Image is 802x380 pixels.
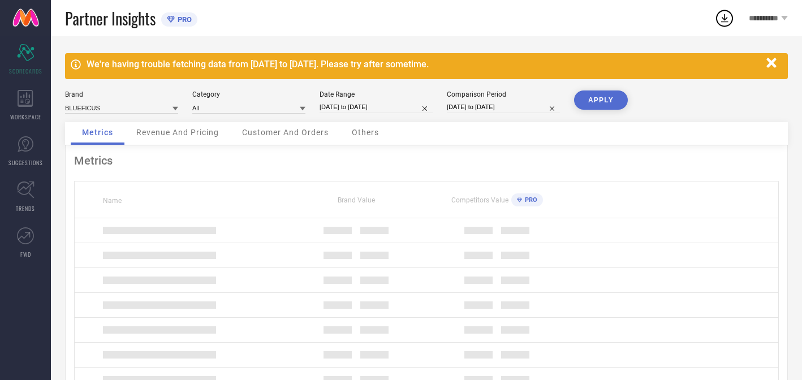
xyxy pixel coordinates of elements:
input: Select comparison period [447,101,560,113]
input: Select date range [320,101,433,113]
div: Metrics [74,154,779,167]
span: Revenue And Pricing [136,128,219,137]
div: Comparison Period [447,90,560,98]
span: SUGGESTIONS [8,158,43,167]
span: Name [103,197,122,205]
div: Brand [65,90,178,98]
span: Brand Value [338,196,375,204]
span: TRENDS [16,204,35,213]
span: Others [352,128,379,137]
span: Partner Insights [65,7,156,30]
span: PRO [175,15,192,24]
span: PRO [522,196,537,204]
div: Open download list [714,8,735,28]
button: APPLY [574,90,628,110]
span: FWD [20,250,31,258]
span: SCORECARDS [9,67,42,75]
div: Date Range [320,90,433,98]
div: We're having trouble fetching data from [DATE] to [DATE]. Please try after sometime. [87,59,761,70]
span: Metrics [82,128,113,137]
span: Competitors Value [451,196,508,204]
span: WORKSPACE [10,113,41,121]
div: Category [192,90,305,98]
span: Customer And Orders [242,128,329,137]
